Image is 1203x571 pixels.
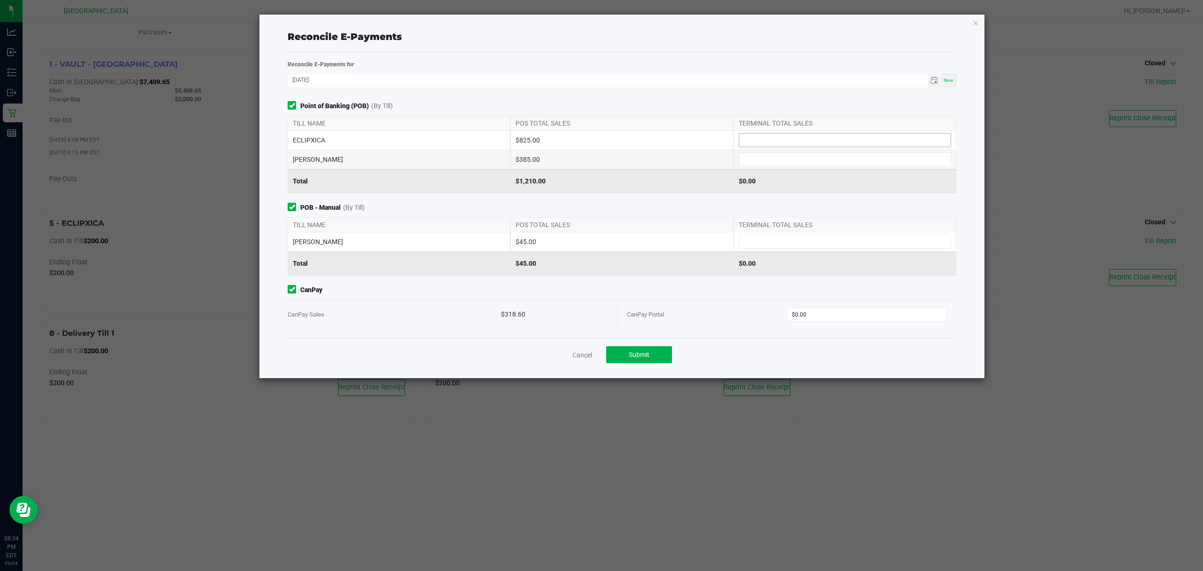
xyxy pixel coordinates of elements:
div: POS TOTAL SALES [510,218,733,232]
span: CanPay Portal [627,311,664,318]
div: Total [288,169,510,193]
div: $0.00 [734,252,956,275]
a: Cancel [572,350,592,360]
iframe: Resource center [9,496,38,524]
strong: Point of Banking (POB) [300,101,369,111]
div: $385.00 [510,150,733,169]
span: (By Till) [371,101,393,111]
span: Submit [629,351,649,358]
div: [PERSON_NAME] [288,232,510,251]
div: $45.00 [510,252,733,275]
span: Now [944,78,953,83]
span: (By Till) [343,203,365,213]
span: Toggle calendar [928,74,941,87]
div: $0.00 [734,169,956,193]
span: CanPay Sales [288,311,324,318]
form-toggle: Include in reconciliation [288,101,300,111]
div: TERMINAL TOTAL SALES [734,218,956,232]
div: POS TOTAL SALES [510,116,733,130]
input: Date [288,74,928,86]
strong: POB - Manual [300,203,341,213]
form-toggle: Include in reconciliation [288,285,300,295]
div: $45.00 [510,232,733,251]
div: $1,210.00 [510,169,733,193]
div: [PERSON_NAME] [288,150,510,169]
div: $318.60 [501,300,608,329]
strong: Reconcile E-Payments for [288,61,354,68]
strong: CanPay [300,285,322,295]
form-toggle: Include in reconciliation [288,203,300,213]
div: $825.00 [510,131,733,150]
button: Submit [606,346,672,363]
div: Total [288,252,510,275]
div: TILL NAME [288,116,510,130]
div: ECLIPXICA [288,131,510,150]
div: Reconcile E-Payments [288,30,956,44]
div: TILL NAME [288,218,510,232]
div: TERMINAL TOTAL SALES [734,116,956,130]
